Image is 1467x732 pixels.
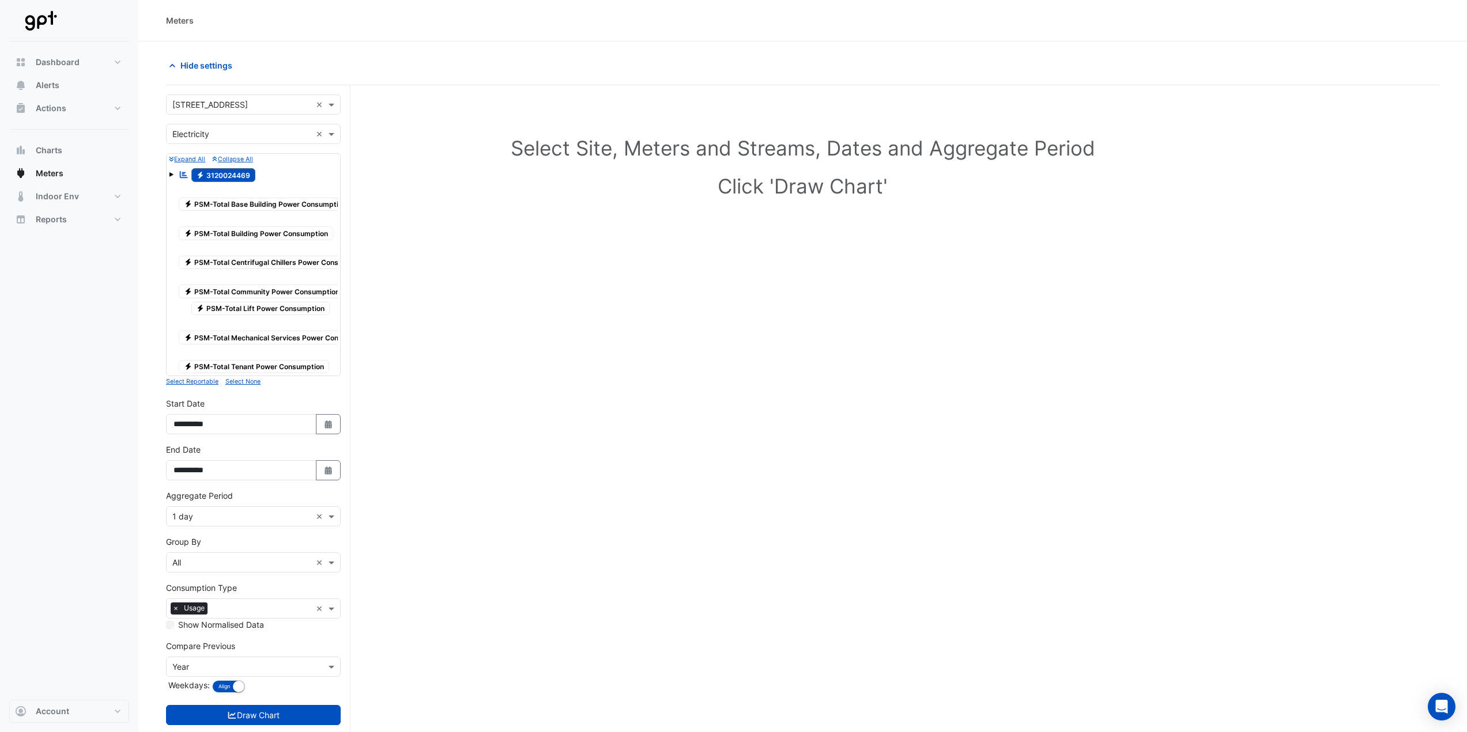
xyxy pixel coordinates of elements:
[9,74,129,97] button: Alerts
[166,582,237,594] label: Consumption Type
[196,304,205,313] fa-icon: Electricity
[184,287,193,295] fa-icon: Electricity
[184,174,1421,198] h1: Click 'Draw Chart'
[36,214,67,225] span: Reports
[179,360,329,374] span: PSM-Total Tenant Power Consumption
[179,169,189,179] fa-icon: Reportable
[323,419,334,429] fa-icon: Select Date
[15,145,27,156] app-icon: Charts
[181,602,208,614] span: Usage
[36,706,69,717] span: Account
[180,59,232,71] span: Hide settings
[15,191,27,202] app-icon: Indoor Env
[15,103,27,114] app-icon: Actions
[184,362,193,371] fa-icon: Electricity
[14,9,66,32] img: Company Logo
[316,128,326,140] span: Clear
[166,640,235,652] label: Compare Previous
[9,139,129,162] button: Charts
[191,168,256,182] span: 3120024469
[178,619,264,631] label: Show Normalised Data
[179,331,375,344] span: PSM-Total Mechanical Services Power Consumption
[9,700,129,723] button: Account
[9,162,129,185] button: Meters
[166,14,194,26] div: Meters
[15,168,27,179] app-icon: Meters
[166,705,341,725] button: Draw Chart
[179,226,333,240] span: PSM-Total Building Power Consumption
[179,198,352,211] span: PSM-Total Base Building Power Consumption
[316,602,326,615] span: Clear
[212,155,252,163] small: Collapse All
[166,378,218,385] small: Select Reportable
[166,679,210,691] label: Weekdays:
[316,510,326,522] span: Clear
[166,443,201,456] label: End Date
[169,155,205,163] small: Expand All
[184,258,193,267] fa-icon: Electricity
[166,55,240,75] button: Hide settings
[36,145,62,156] span: Charts
[9,208,129,231] button: Reports
[169,154,205,164] button: Expand All
[9,51,129,74] button: Dashboard
[36,56,80,68] span: Dashboard
[225,378,261,385] small: Select None
[171,602,181,614] span: ×
[36,79,59,91] span: Alerts
[184,200,193,208] fa-icon: Electricity
[15,214,27,225] app-icon: Reports
[179,256,371,270] span: PSM-Total Centrifugal Chillers Power Consumption
[1428,693,1455,720] div: Open Intercom Messenger
[166,376,218,386] button: Select Reportable
[184,136,1421,160] h1: Select Site, Meters and Streams, Dates and Aggregate Period
[184,229,193,237] fa-icon: Electricity
[225,376,261,386] button: Select None
[191,302,330,316] span: PSM-Total Lift Power Consumption
[166,536,201,548] label: Group By
[212,154,252,164] button: Collapse All
[184,333,193,342] fa-icon: Electricity
[196,170,205,179] fa-icon: Electricity
[323,465,334,475] fa-icon: Select Date
[166,490,233,502] label: Aggregate Period
[15,79,27,91] app-icon: Alerts
[36,168,63,179] span: Meters
[9,185,129,208] button: Indoor Env
[316,98,326,111] span: Clear
[9,97,129,120] button: Actions
[316,556,326,568] span: Clear
[36,103,66,114] span: Actions
[166,397,205,409] label: Start Date
[179,285,345,298] span: PSM-Total Community Power Consumption
[36,191,79,202] span: Indoor Env
[15,56,27,68] app-icon: Dashboard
